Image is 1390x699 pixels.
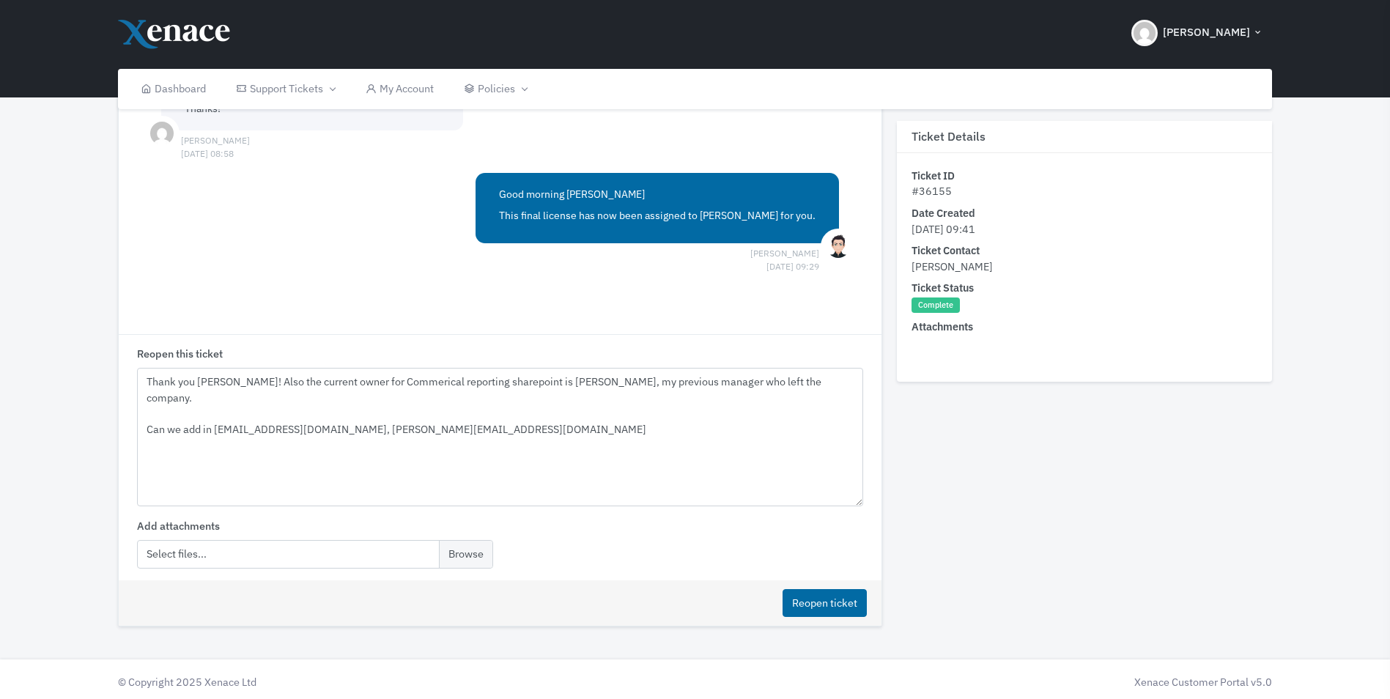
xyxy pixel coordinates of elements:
[912,281,1257,297] dt: Ticket Status
[1123,7,1272,59] button: [PERSON_NAME]
[703,674,1273,690] div: Xenace Customer Portal v5.0
[912,297,959,314] span: Complete
[750,247,819,260] span: [PERSON_NAME] [DATE] 09:29
[499,187,816,202] p: Good morning [PERSON_NAME]
[912,185,952,199] span: #36155
[111,674,695,690] div: © Copyright 2025 Xenace Ltd
[783,589,867,618] button: Reopen ticket
[912,205,1257,221] dt: Date Created
[1163,24,1250,41] span: [PERSON_NAME]
[137,518,220,534] label: Add attachments
[499,208,816,223] p: This final license has now been assigned to [PERSON_NAME] for you.
[137,346,223,362] label: Reopen this ticket
[181,134,250,147] span: [PERSON_NAME] [DATE] 08:58
[912,222,975,236] span: [DATE] 09:41
[221,69,350,109] a: Support Tickets
[448,69,541,109] a: Policies
[912,243,1257,259] dt: Ticket Contact
[912,319,1257,336] dt: Attachments
[350,69,449,109] a: My Account
[912,168,1257,184] dt: Ticket ID
[1131,20,1158,46] img: Header Avatar
[185,40,440,115] span: Hi [PERSON_NAME], Hope you are doing well. Do we have an update on this? Thanks!
[912,259,993,273] span: [PERSON_NAME]
[897,121,1272,153] h3: Ticket Details
[125,69,221,109] a: Dashboard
